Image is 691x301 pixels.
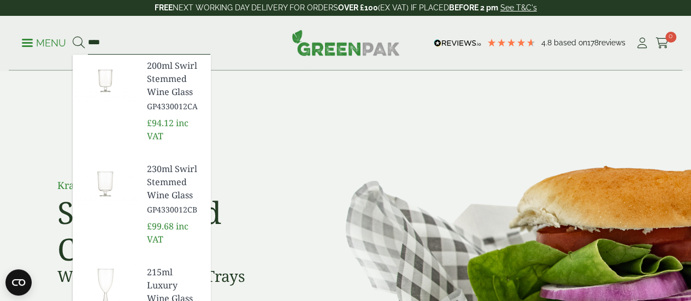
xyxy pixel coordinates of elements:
span: inc VAT [147,220,188,245]
a: 230ml Swirl Stemmed Wine Glass GP4330012CB [147,162,202,215]
img: GP4330012CA [73,55,138,107]
img: GP4330012CB [73,158,138,210]
span: 4.8 [541,38,554,47]
p: Menu [22,37,66,50]
span: £94.12 [147,117,174,129]
img: GreenPak Supplies [292,29,400,56]
span: GP4330012CA [147,101,202,112]
span: reviews [599,38,625,47]
span: 230ml Swirl Stemmed Wine Glass [147,162,202,202]
span: £99.68 [147,220,174,232]
h2: Street Food Classics [57,194,303,267]
div: 4.78 Stars [487,38,536,48]
span: GP4330012CB [147,204,202,215]
span: 200ml Swirl Stemmed Wine Glass [147,59,202,98]
a: Menu [22,37,66,48]
strong: FREE [155,3,173,12]
strong: BEFORE 2 pm [449,3,498,12]
a: 200ml Swirl Stemmed Wine Glass GP4330012CA [147,59,202,112]
button: Open CMP widget [5,269,32,296]
strong: OVER £100 [338,3,378,12]
p: Kraft Burger Tray [57,178,303,193]
a: 0 [655,35,669,51]
i: My Account [635,38,649,49]
span: 178 [587,38,599,47]
i: Cart [655,38,669,49]
span: 0 [665,32,676,43]
h3: Wide Range of Food Trays [57,267,303,286]
img: REVIEWS.io [434,39,481,47]
a: See T&C's [500,3,537,12]
span: Based on [554,38,587,47]
span: inc VAT [147,117,188,142]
